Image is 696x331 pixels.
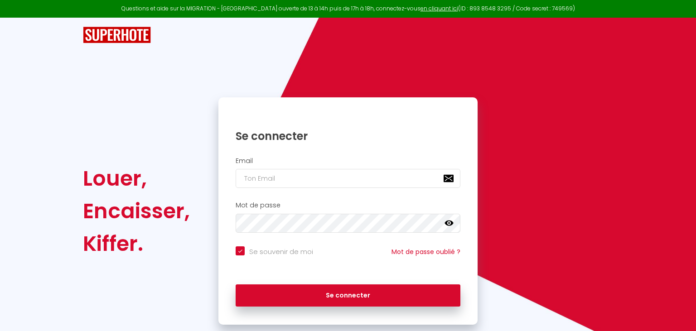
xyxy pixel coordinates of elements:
a: en cliquant ici [420,5,458,12]
a: Mot de passe oublié ? [391,247,460,256]
div: Encaisser, [83,195,190,227]
button: Se connecter [236,284,460,307]
img: SuperHote logo [83,27,151,43]
input: Ton Email [236,169,460,188]
h2: Mot de passe [236,201,460,209]
div: Kiffer. [83,227,190,260]
div: Louer, [83,162,190,195]
h1: Se connecter [236,129,460,143]
h2: Email [236,157,460,165]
